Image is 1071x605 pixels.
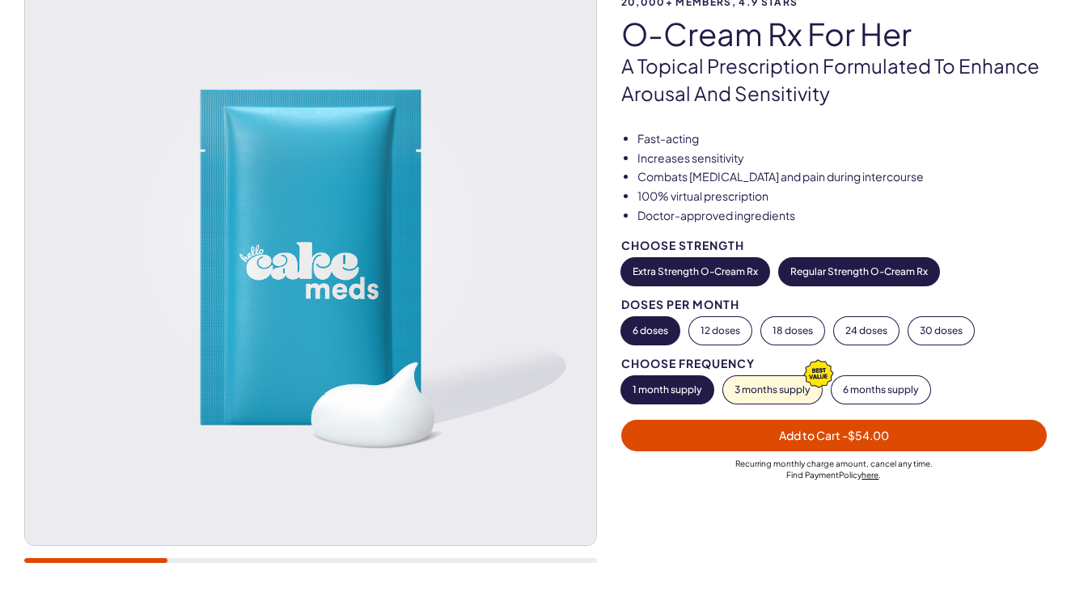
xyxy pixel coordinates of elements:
li: Combats [MEDICAL_DATA] and pain during intercourse [637,169,1047,185]
button: 30 doses [908,317,974,345]
li: Fast-acting [637,131,1047,147]
button: 18 doses [761,317,824,345]
li: Doctor-approved ingredients [637,208,1047,224]
button: 6 doses [621,317,679,345]
button: Extra Strength O-Cream Rx [621,258,769,286]
li: Increases sensitivity [637,150,1047,167]
button: 12 doses [689,317,751,345]
div: Recurring monthly charge amount , cancel any time. Policy . [621,458,1047,480]
div: Choose Frequency [621,357,1047,370]
span: Find Payment [786,470,839,480]
span: - $54.00 [842,428,889,442]
button: Regular Strength O-Cream Rx [779,258,939,286]
a: here [861,470,878,480]
button: 24 doses [834,317,899,345]
span: Add to Cart [779,428,889,442]
div: Choose Strength [621,239,1047,252]
li: 100% virtual prescription [637,188,1047,205]
p: A topical prescription formulated to enhance arousal and sensitivity [621,53,1047,107]
h1: O-Cream Rx for Her [621,17,1047,51]
button: 6 months supply [832,376,930,404]
button: Add to Cart -$54.00 [621,420,1047,451]
button: 3 months supply [723,376,822,404]
button: 1 month supply [621,376,713,404]
div: Doses per Month [621,298,1047,311]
